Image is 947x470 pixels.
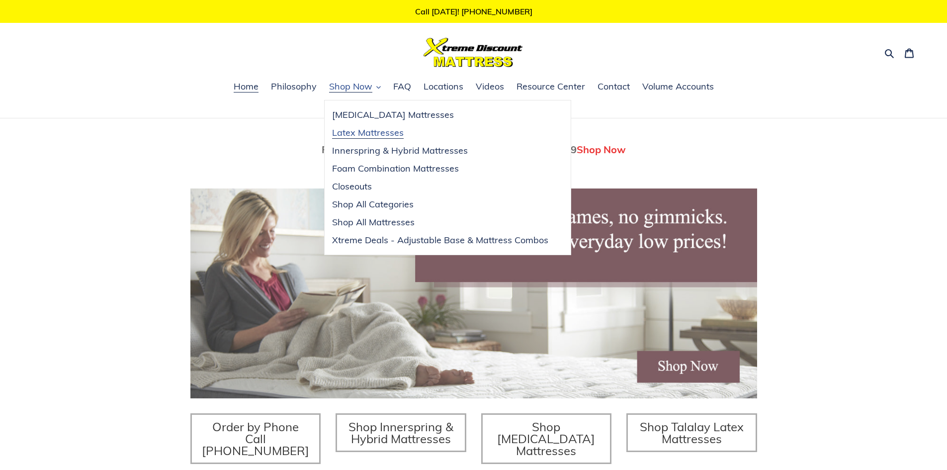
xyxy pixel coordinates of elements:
span: Shop Innerspring & Hybrid Mattresses [348,419,453,446]
span: Order by Phone Call [PHONE_NUMBER] [202,419,309,458]
a: Order by Phone Call [PHONE_NUMBER] [190,413,321,464]
a: Latex Mattresses [325,124,556,142]
span: Shop [MEDICAL_DATA] Mattresses [497,419,595,458]
a: Shop [MEDICAL_DATA] Mattresses [481,413,612,464]
a: Volume Accounts [637,80,719,94]
span: Resource Center [517,81,585,93]
span: Contact [598,81,630,93]
span: [MEDICAL_DATA] Mattresses [332,109,454,121]
a: Foam Combination Mattresses [325,160,556,178]
span: Videos [476,81,504,93]
a: Resource Center [512,80,590,94]
a: Xtreme Deals - Adjustable Base & Mattress Combos [325,231,556,249]
a: Shop All Mattresses [325,213,556,231]
a: Home [229,80,263,94]
span: Xtreme Deals - Adjustable Base & Mattress Combos [332,234,548,246]
a: Locations [419,80,468,94]
a: Philosophy [266,80,322,94]
a: Shop Talalay Latex Mattresses [626,413,757,452]
span: Shop All Mattresses [332,216,415,228]
span: Philosophy [271,81,317,93]
a: Contact [593,80,635,94]
a: Closeouts [325,178,556,195]
span: Shop Now [329,81,372,93]
img: herobannermay2022-1652879215306_1200x.jpg [190,188,757,398]
span: Latex Mattresses [332,127,404,139]
span: Shop All Categories [332,198,414,210]
a: Videos [471,80,509,94]
span: Shop Now [577,143,626,156]
a: [MEDICAL_DATA] Mattresses [325,106,556,124]
span: Foam Combination Mattresses [332,163,459,175]
span: Shop Talalay Latex Mattresses [640,419,744,446]
span: Innerspring & Hybrid Mattresses [332,145,468,157]
a: Shop All Categories [325,195,556,213]
a: Innerspring & Hybrid Mattresses [325,142,556,160]
img: Xtreme Discount Mattress [424,38,523,67]
span: Closeouts [332,181,372,192]
span: Fully Adjustable Queen Base With Mattress Only $799 [322,143,577,156]
a: Shop Innerspring & Hybrid Mattresses [336,413,466,452]
button: Shop Now [324,80,386,94]
span: FAQ [393,81,411,93]
span: Volume Accounts [642,81,714,93]
span: Locations [424,81,463,93]
a: FAQ [388,80,416,94]
span: Home [234,81,258,93]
